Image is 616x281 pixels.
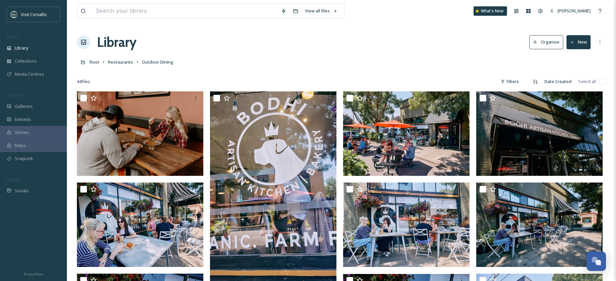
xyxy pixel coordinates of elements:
span: 44 file s [77,78,90,85]
span: Stories [15,129,29,136]
button: Open Chat [587,252,606,271]
a: Privacy Policy [24,270,43,278]
span: Outdoor Dining [142,59,173,65]
span: SnapLink [15,155,33,162]
span: Media Centres [15,71,44,77]
span: Collections [15,58,37,64]
span: Restaurants [108,59,133,65]
button: Organise [529,35,563,49]
span: Embeds [15,116,31,123]
span: Library [15,45,28,51]
button: New [567,35,591,49]
span: Visit Corvallis [21,11,47,17]
a: Root [90,58,99,66]
span: Socials [15,188,29,194]
span: Maps [15,142,26,149]
img: VC_JUNE_06242025 82.jpg [210,91,336,281]
span: WIDGETS [7,93,22,98]
a: Outdoor Dining [142,58,173,66]
a: [PERSON_NAME] [546,4,594,17]
img: VC_JUNE_06242025 80.jpg [476,91,603,176]
a: Restaurants [108,58,133,66]
img: VC_JUNE_06242025 76.jpg [476,183,603,267]
span: Privacy Policy [24,272,43,276]
span: Galleries [15,103,33,110]
input: Search your library [93,4,278,18]
img: visit-corvallis-badge-dark-blue-orange%281%29.png [11,11,17,18]
span: Root [90,59,99,65]
a: Library [97,32,136,52]
a: Organise [529,35,567,49]
div: Filters [497,75,522,88]
span: MEDIA [7,34,18,40]
span: SOCIALS [7,177,20,182]
img: VC_JUNE_06242025 81.jpg [343,91,470,176]
img: VC_JUNE_06242025 77.jpg [343,183,470,267]
img: VC_JUNE_06242025 79.jpg [77,183,203,267]
div: Date Created [541,75,575,88]
a: What's New [474,6,507,16]
a: View all files [302,4,341,17]
span: [PERSON_NAME] [557,8,591,14]
img: CoupleDiningOutdoors-WaterStreetMarket-Downtown-CorvallisOregon-BrittanyRossmanaoFilms-SharingSta... [77,91,203,176]
span: Select all [578,78,596,85]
